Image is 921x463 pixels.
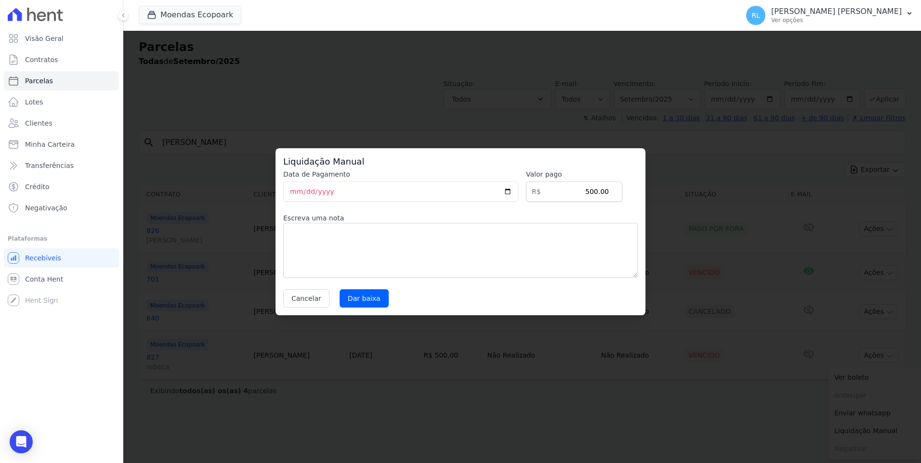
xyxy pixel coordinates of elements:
[4,114,119,133] a: Clientes
[4,135,119,154] a: Minha Carteira
[751,12,760,19] span: RL
[25,161,74,170] span: Transferências
[771,16,902,24] p: Ver opções
[4,198,119,218] a: Negativação
[25,55,58,64] span: Contratos
[283,213,638,223] label: Escreva uma nota
[25,34,64,43] span: Visão Geral
[25,203,67,213] span: Negativação
[139,6,241,24] button: Moendas Ecopoark
[25,140,75,149] span: Minha Carteira
[771,7,902,16] p: [PERSON_NAME] [PERSON_NAME]
[25,118,52,128] span: Clientes
[10,430,33,453] div: Open Intercom Messenger
[4,177,119,196] a: Crédito
[25,76,53,86] span: Parcelas
[25,253,61,263] span: Recebíveis
[8,233,115,244] div: Plataformas
[4,270,119,289] a: Conta Hent
[4,50,119,69] a: Contratos
[25,274,63,284] span: Conta Hent
[4,156,119,175] a: Transferências
[283,289,329,308] button: Cancelar
[738,2,921,29] button: RL [PERSON_NAME] [PERSON_NAME] Ver opções
[340,289,389,308] input: Dar baixa
[4,29,119,48] a: Visão Geral
[4,71,119,90] a: Parcelas
[25,97,43,107] span: Lotes
[25,182,50,192] span: Crédito
[4,92,119,112] a: Lotes
[4,248,119,268] a: Recebíveis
